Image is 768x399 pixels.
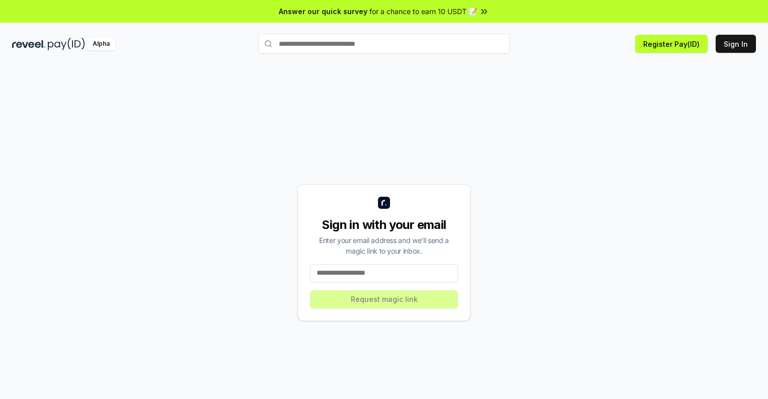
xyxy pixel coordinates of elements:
img: reveel_dark [12,38,46,50]
img: logo_small [378,197,390,209]
span: for a chance to earn 10 USDT 📝 [369,6,477,17]
div: Enter your email address and we’ll send a magic link to your inbox. [310,235,458,256]
div: Alpha [87,38,115,50]
button: Register Pay(ID) [635,35,708,53]
img: pay_id [48,38,85,50]
div: Sign in with your email [310,217,458,233]
span: Answer our quick survey [279,6,367,17]
button: Sign In [716,35,756,53]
